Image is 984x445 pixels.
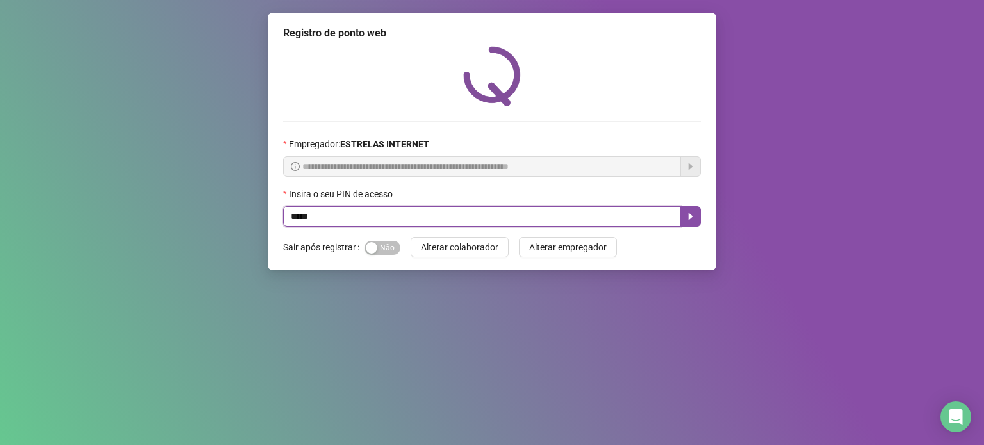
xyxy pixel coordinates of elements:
[529,240,607,254] span: Alterar empregador
[519,237,617,257] button: Alterar empregador
[283,26,701,41] div: Registro de ponto web
[940,401,971,432] div: Open Intercom Messenger
[291,162,300,171] span: info-circle
[289,137,429,151] span: Empregador :
[283,187,401,201] label: Insira o seu PIN de acesso
[340,139,429,149] strong: ESTRELAS INTERNET
[421,240,498,254] span: Alterar colaborador
[411,237,509,257] button: Alterar colaborador
[463,46,521,106] img: QRPoint
[685,211,696,222] span: caret-right
[283,237,365,257] label: Sair após registrar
